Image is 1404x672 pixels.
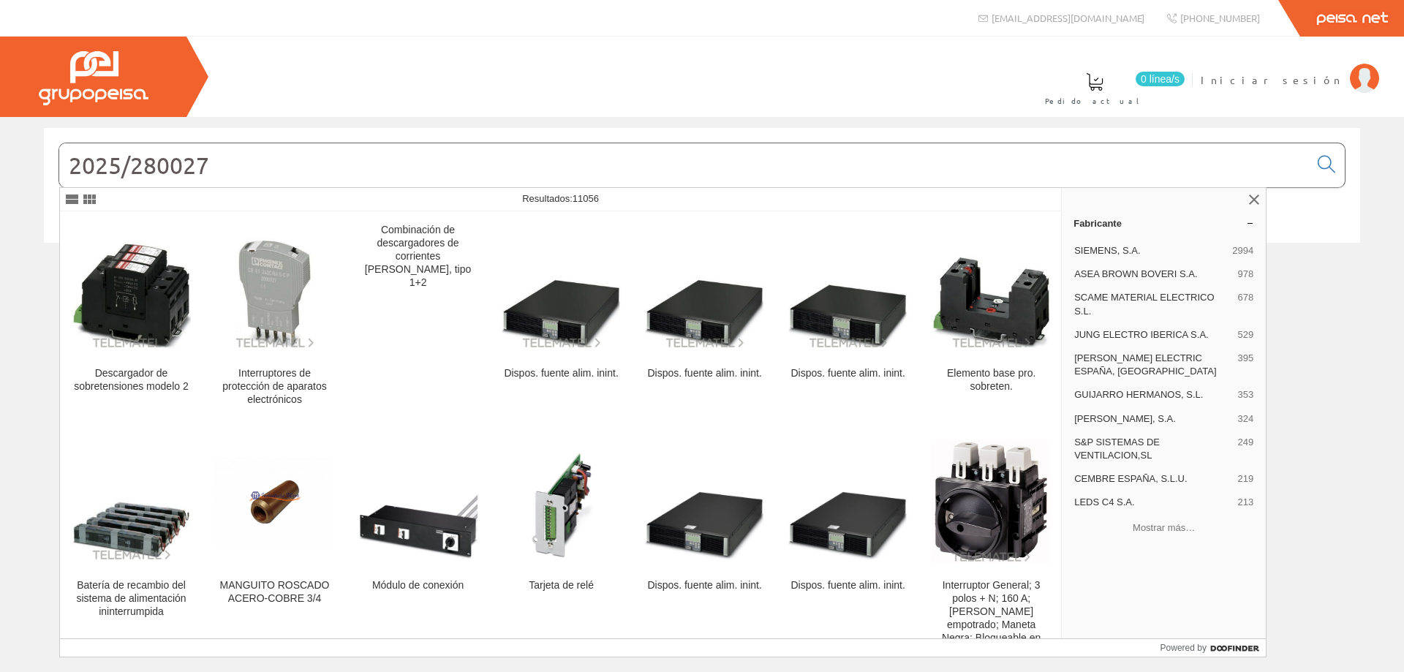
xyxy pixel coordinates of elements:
img: MANGUITO ROSCADO ACERO-COBRE 3/4 [215,457,334,546]
button: Mostrar más… [1068,516,1260,540]
div: Dispos. fuente alim. inint. [645,579,764,592]
span: ASEA BROWN BOVERI S.A. [1074,268,1231,281]
span: 11056 [573,193,599,204]
div: Batería de recambio del sistema de alimentación ininterrumpida [72,579,191,619]
a: Elemento base pro. sobreten. Elemento base pro. sobreten. [920,212,1063,423]
span: 353 [1237,388,1253,401]
span: [PERSON_NAME] ELECTRIC ESPAÑA, [GEOGRAPHIC_DATA] [1074,352,1231,378]
span: 978 [1237,268,1253,281]
img: Batería de recambio del sistema de alimentación ininterrumpida [72,442,191,562]
a: Dispos. fuente alim. inint. Dispos. fuente alim. inint. [777,212,919,423]
div: Tarjeta de relé [502,579,621,592]
img: Dispos. fuente alim. inint. [788,230,907,349]
span: Iniciar sesión [1201,72,1343,87]
span: Powered by [1160,641,1207,654]
a: Fabricante [1062,211,1266,235]
span: SCAME MATERIAL ELECTRICO S.L. [1074,291,1231,317]
div: Dispos. fuente alim. inint. [502,367,621,380]
span: 2994 [1232,244,1253,257]
img: Dispos. fuente alim. inint. [645,230,764,349]
img: Tarjeta de relé [502,442,621,562]
div: MANGUITO ROSCADO ACERO-COBRE 3/4 [215,579,334,605]
div: Módulo de conexión [358,579,478,592]
a: Dispos. fuente alim. inint. Dispos. fuente alim. inint. [633,212,776,423]
a: Dispos. fuente alim. inint. Dispos. fuente alim. inint. [490,212,633,423]
span: SIEMENS, S.A. [1074,244,1226,257]
span: [PERSON_NAME], S.A. [1074,412,1231,426]
div: Descargador de sobretensiones modelo 2 [72,367,191,393]
a: Powered by [1160,639,1267,657]
a: Interruptores de protección de aparatos electrónicos Interruptores de protección de aparatos elec... [203,212,346,423]
div: Combinación de descargadores de corrientes [PERSON_NAME], tipo 1+2 [358,224,478,290]
img: Dispos. fuente alim. inint. [788,442,907,562]
img: Descargador de sobretensiones modelo 2 [72,230,191,349]
img: Interruptores de protección de aparatos electrónicos [215,230,334,349]
span: 213 [1237,496,1253,509]
img: Dispos. fuente alim. inint. [502,230,621,349]
span: [EMAIL_ADDRESS][DOMAIN_NAME] [992,12,1144,24]
img: Elemento base pro. sobreten. [932,230,1051,349]
div: Dispos. fuente alim. inint. [788,367,907,380]
span: 324 [1237,412,1253,426]
a: Descargador de sobretensiones modelo 2 Descargador de sobretensiones modelo 2 [60,212,203,423]
span: JUNG ELECTRO IBERICA S.A. [1074,328,1231,341]
div: Elemento base pro. sobreten. [932,367,1051,393]
span: Resultados: [522,193,599,204]
span: 249 [1237,436,1253,462]
div: Interruptor General; 3 polos + N; 160 A; [PERSON_NAME] empotrado; Maneta Negra; Bloqueable en pos... [932,579,1051,658]
span: S&P SISTEMAS DE VENTILACION,SL [1074,436,1231,462]
div: Dispos. fuente alim. inint. [788,579,907,592]
img: Grupo Peisa [39,51,148,105]
span: 0 línea/s [1136,72,1185,86]
span: LEDS C4 S.A. [1074,496,1231,509]
img: Dispos. fuente alim. inint. [645,442,764,562]
input: Buscar... [59,143,1309,187]
span: 219 [1237,472,1253,486]
span: Pedido actual [1045,94,1144,108]
a: Combinación de descargadores de corrientes [PERSON_NAME], tipo 1+2 [347,212,489,423]
div: Dispos. fuente alim. inint. [645,367,764,380]
a: Iniciar sesión [1201,61,1379,75]
span: 529 [1237,328,1253,341]
div: Interruptores de protección de aparatos electrónicos [215,367,334,407]
span: CEMBRE ESPAÑA, S.L.U. [1074,472,1231,486]
span: [PHONE_NUMBER] [1180,12,1260,24]
img: Módulo de conexión [358,442,478,562]
span: GUIJARRO HERMANOS, S.L. [1074,388,1231,401]
img: Interruptor General; 3 polos + N; 160 A; Montaje empotrado; Maneta Negra; Bloqueable en posición 0 [932,440,1051,564]
div: © Grupo Peisa [44,261,1360,273]
span: 395 [1237,352,1253,378]
span: 678 [1237,291,1253,317]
